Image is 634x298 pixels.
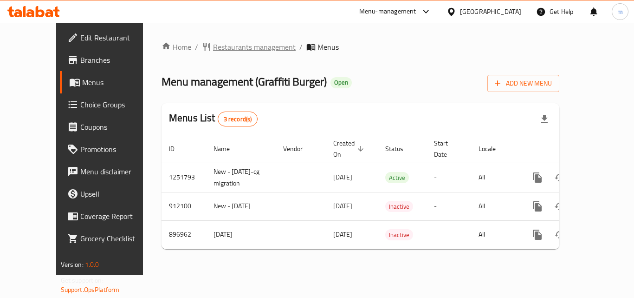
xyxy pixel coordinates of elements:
[471,163,519,192] td: All
[162,163,206,192] td: 1251793
[519,135,623,163] th: Actions
[85,258,99,271] span: 1.0.0
[549,195,571,218] button: Change Status
[61,274,104,286] span: Get support on:
[299,41,303,53] li: /
[206,192,276,220] td: New - [DATE]
[60,205,162,227] a: Coverage Report
[213,143,242,154] span: Name
[60,49,162,71] a: Branches
[471,220,519,249] td: All
[218,112,258,126] div: Total records count
[434,138,460,160] span: Start Date
[495,78,552,89] span: Add New Menu
[80,211,155,222] span: Coverage Report
[80,121,155,132] span: Coupons
[169,143,187,154] span: ID
[80,233,155,244] span: Grocery Checklist
[526,166,549,189] button: more
[330,77,352,88] div: Open
[333,200,352,212] span: [DATE]
[427,163,471,192] td: -
[61,258,84,271] span: Version:
[549,166,571,189] button: Change Status
[60,227,162,250] a: Grocery Checklist
[162,220,206,249] td: 896962
[206,163,276,192] td: New - [DATE]-cg migration
[471,192,519,220] td: All
[206,220,276,249] td: [DATE]
[195,41,198,53] li: /
[460,7,521,17] div: [GEOGRAPHIC_DATA]
[427,192,471,220] td: -
[82,77,155,88] span: Menus
[162,41,191,53] a: Home
[162,41,559,53] nav: breadcrumb
[213,41,296,53] span: Restaurants management
[80,144,155,155] span: Promotions
[60,160,162,183] a: Menu disclaimer
[385,143,415,154] span: Status
[549,224,571,246] button: Change Status
[60,138,162,160] a: Promotions
[385,201,413,212] span: Inactive
[330,79,352,86] span: Open
[283,143,315,154] span: Vendor
[317,41,339,53] span: Menus
[61,284,120,296] a: Support.OpsPlatform
[333,138,367,160] span: Created On
[162,135,623,249] table: enhanced table
[80,99,155,110] span: Choice Groups
[169,111,258,126] h2: Menus List
[385,230,413,240] span: Inactive
[487,75,559,92] button: Add New Menu
[60,116,162,138] a: Coupons
[526,224,549,246] button: more
[526,195,549,218] button: more
[533,108,556,130] div: Export file
[479,143,508,154] span: Locale
[60,71,162,93] a: Menus
[202,41,296,53] a: Restaurants management
[385,172,409,183] span: Active
[333,171,352,183] span: [DATE]
[80,188,155,199] span: Upsell
[218,115,258,124] span: 3 record(s)
[80,54,155,66] span: Branches
[617,7,623,17] span: m
[162,71,327,92] span: Menu management ( Graffiti Burger )
[60,26,162,49] a: Edit Restaurant
[333,228,352,240] span: [DATE]
[60,93,162,116] a: Choice Groups
[359,6,416,17] div: Menu-management
[427,220,471,249] td: -
[60,183,162,205] a: Upsell
[80,32,155,43] span: Edit Restaurant
[162,192,206,220] td: 912100
[80,166,155,177] span: Menu disclaimer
